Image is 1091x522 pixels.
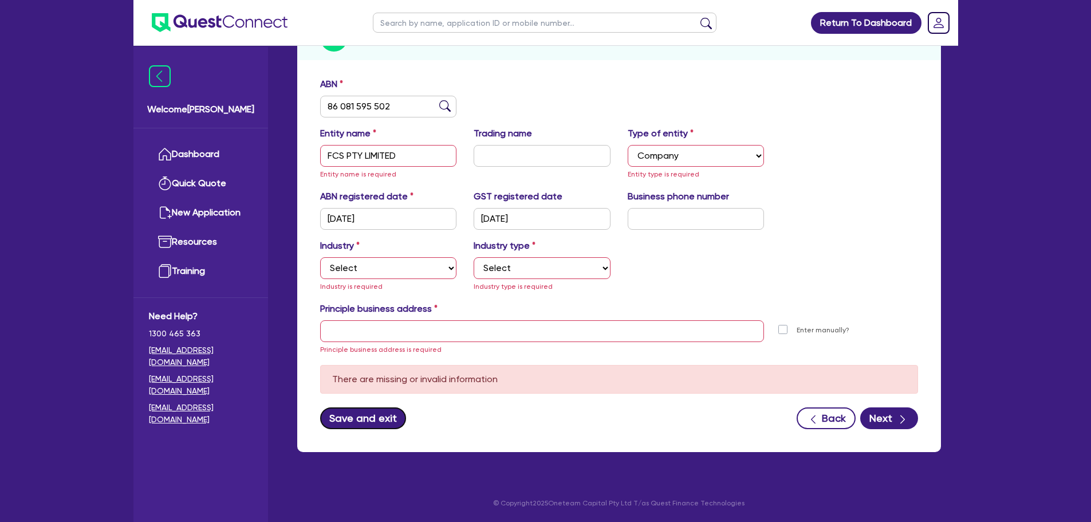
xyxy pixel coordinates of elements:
[474,190,562,203] label: GST registered date
[797,325,849,336] label: Enter manually?
[149,328,253,340] span: 1300 465 363
[149,373,253,397] a: [EMAIL_ADDRESS][DOMAIN_NAME]
[149,198,253,227] a: New Application
[158,235,172,249] img: resources
[289,498,949,508] p: © Copyright 2025 Oneteam Capital Pty Ltd T/as Quest Finance Technologies
[628,190,729,203] label: Business phone number
[149,227,253,257] a: Resources
[320,365,918,394] div: There are missing or invalid information
[320,282,383,291] span: Industry is required
[320,239,360,253] label: Industry
[320,190,413,203] label: ABN registered date
[474,239,535,253] label: Industry type
[320,346,442,354] span: Principle business address is required
[158,206,172,219] img: new-application
[320,302,438,316] label: Principle business address
[149,65,171,87] img: icon-menu-close
[320,208,457,230] input: DD / MM / YYYY
[149,309,253,323] span: Need Help?
[811,12,921,34] a: Return To Dashboard
[158,264,172,278] img: training
[797,407,856,429] button: Back
[149,140,253,169] a: Dashboard
[628,127,694,140] label: Type of entity
[320,127,376,140] label: Entity name
[320,170,396,178] span: Entity name is required
[149,344,253,368] a: [EMAIL_ADDRESS][DOMAIN_NAME]
[474,208,611,230] input: DD / MM / YYYY
[860,407,918,429] button: Next
[149,257,253,286] a: Training
[373,13,716,33] input: Search by name, application ID or mobile number...
[147,103,254,116] span: Welcome [PERSON_NAME]
[474,127,532,140] label: Trading name
[149,402,253,426] a: [EMAIL_ADDRESS][DOMAIN_NAME]
[439,100,451,112] img: abn-lookup icon
[474,282,553,291] span: Industry type is required
[158,176,172,190] img: quick-quote
[152,13,287,32] img: quest-connect-logo-blue
[149,169,253,198] a: Quick Quote
[320,407,407,429] button: Save and exit
[628,170,699,178] span: Entity type is required
[320,77,343,91] label: ABN
[924,8,954,38] a: Dropdown toggle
